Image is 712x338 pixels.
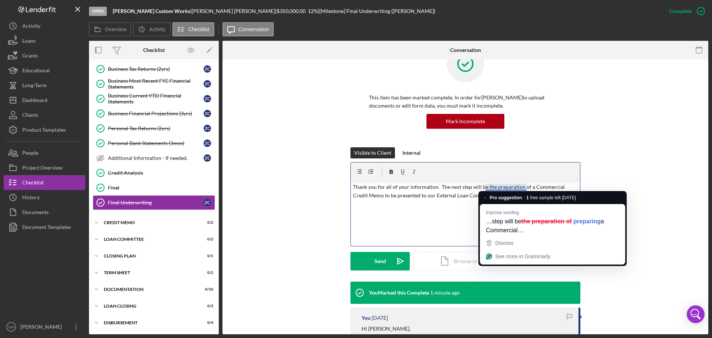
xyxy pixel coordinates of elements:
div: Additional Information - If needed. [108,155,204,161]
button: Complete [662,4,708,19]
a: Product Templates [4,122,85,137]
div: Credit Analysis [108,170,215,176]
a: Final [93,180,215,195]
div: Business Current YTD Financial Statements [108,93,204,105]
div: Z C [204,140,211,147]
a: Additional Information - If needed.ZC [93,151,215,165]
button: History [4,190,85,205]
button: Internal [399,147,424,158]
div: Z C [204,95,211,102]
a: Business Current YTD Financial StatementsZC [93,91,215,106]
p: This item has been marked complete. In order for [PERSON_NAME] to upload documents or edit form d... [369,93,562,110]
button: Activity [4,19,85,33]
div: You [362,315,370,321]
a: Final UnderwritingZC [93,195,215,210]
button: Document Templates [4,220,85,234]
div: 0 / 10 [200,287,213,292]
div: Long-Term [22,78,47,95]
div: Mark Incomplete [446,114,485,129]
p: Hi [PERSON_NAME], [362,325,571,333]
div: You Marked this Complete [369,290,429,296]
div: Educational [22,63,50,80]
div: | [113,8,192,14]
div: $350,000.00 [277,8,308,14]
button: SW[PERSON_NAME] [4,319,85,334]
a: Credit Analysis [93,165,215,180]
button: Long-Term [4,78,85,93]
div: [PERSON_NAME] [19,319,67,336]
label: Conversation [238,26,269,32]
button: Send [350,252,410,270]
div: Open [89,7,107,16]
div: CREDIT MEMO [104,220,195,225]
div: Visible to Client [354,147,391,158]
p: Thank you for all of your information. The next step will be the preparation of a Commercial Cred... [353,183,578,200]
a: Business Tax Returns (2yrs)ZC [93,62,215,76]
div: Final Underwriting [108,200,204,206]
button: Educational [4,63,85,78]
div: Activity [22,19,40,35]
div: 0 / 1 [200,254,213,258]
text: SW [8,325,14,329]
div: Complete [669,4,692,19]
div: DISBURSEMENT [104,321,195,325]
div: Z C [204,125,211,132]
label: Activity [149,26,165,32]
div: Z C [204,80,211,88]
button: Documents [4,205,85,220]
div: LOAN CLOSING [104,304,195,308]
div: [PERSON_NAME] [PERSON_NAME] | [192,8,277,14]
button: Grants [4,48,85,63]
div: | [Milestone] Final Underwriting ([PERSON_NAME]) [318,8,435,14]
div: 0 / 3 [200,304,213,308]
button: Conversation [222,22,274,36]
div: LOAN COMMITTEE [104,237,195,242]
div: Grants [22,48,38,65]
div: Documents [22,205,49,221]
a: Project Overview [4,160,85,175]
div: Project Overview [22,160,63,177]
button: Dashboard [4,93,85,108]
a: Business Financial Projections (3yrs)ZC [93,106,215,121]
a: Personal Bank Statements (3mos)ZC [93,136,215,151]
button: Overview [89,22,131,36]
button: Checklist [4,175,85,190]
div: To enrich screen reader interactions, please activate Accessibility in Grammarly extension settings [351,181,580,246]
div: Checklist [22,175,44,192]
div: History [22,190,40,207]
div: Open Intercom Messenger [687,305,705,323]
div: Loans [22,33,36,50]
div: Personal Bank Statements (3mos) [108,140,204,146]
button: Visible to Client [350,147,395,158]
div: Business Tax Returns (2yrs) [108,66,204,72]
div: DOCUMENTATION [104,287,195,292]
div: Business Most Recent FYE Financial Statements [108,78,204,90]
div: Dashboard [22,93,47,109]
div: Document Templates [22,220,71,236]
div: Clients [22,108,38,124]
div: 12 % [308,8,318,14]
time: 2025-08-19 20:08 [430,290,460,296]
div: Internal [402,147,421,158]
div: Z C [204,154,211,162]
div: 0 / 2 [200,237,213,242]
div: 0 / 2 [200,220,213,225]
button: Activity [133,22,170,36]
button: Loans [4,33,85,48]
button: Mark Incomplete [426,114,504,129]
div: Business Financial Projections (3yrs) [108,111,204,117]
a: Personal Tax Returns (2yrs)ZC [93,121,215,136]
div: People [22,145,38,162]
button: People [4,145,85,160]
div: 0 / 4 [200,321,213,325]
div: Product Templates [22,122,66,139]
label: Checklist [188,26,210,32]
